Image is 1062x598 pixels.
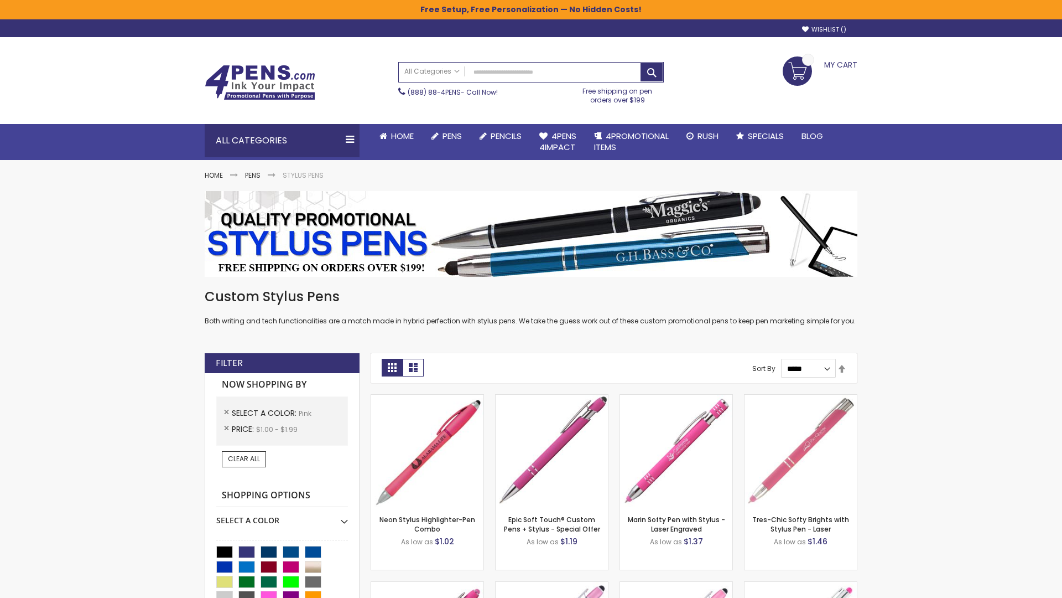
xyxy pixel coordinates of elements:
[752,364,775,373] label: Sort By
[745,394,857,404] a: Tres-Chic Softy Brights with Stylus Pen - Laser-Pink
[697,130,719,142] span: Rush
[496,395,608,507] img: 4P-MS8B-Pink
[408,87,498,97] span: - Call Now!
[423,124,471,148] a: Pens
[371,581,483,591] a: Ellipse Softy Brights with Stylus Pen - Laser-Pink
[205,288,857,306] h1: Custom Stylus Pens
[594,130,669,153] span: 4PROMOTIONAL ITEMS
[222,451,266,467] a: Clear All
[216,484,348,508] strong: Shopping Options
[216,507,348,526] div: Select A Color
[371,394,483,404] a: Neon Stylus Highlighter-Pen Combo-Pink
[245,171,261,180] a: Pens
[748,130,784,142] span: Specials
[496,394,608,404] a: 4P-MS8B-Pink
[491,130,522,142] span: Pencils
[585,124,678,160] a: 4PROMOTIONALITEMS
[571,83,664,105] div: Free shipping on pen orders over $199
[379,515,475,533] a: Neon Stylus Highlighter-Pen Combo
[628,515,725,533] a: Marin Softy Pen with Stylus - Laser Engraved
[232,424,256,435] span: Price
[496,581,608,591] a: Ellipse Stylus Pen - LaserMax-Pink
[382,359,403,377] strong: Grid
[539,130,576,153] span: 4Pens 4impact
[774,537,806,547] span: As low as
[471,124,530,148] a: Pencils
[650,537,682,547] span: As low as
[205,171,223,180] a: Home
[283,171,324,180] strong: Stylus Pens
[620,394,732,404] a: Marin Softy Pen with Stylus - Laser Engraved-Pink
[504,515,600,533] a: Epic Soft Touch® Custom Pens + Stylus - Special Offer
[442,130,462,142] span: Pens
[216,373,348,396] strong: Now Shopping by
[727,124,793,148] a: Specials
[205,124,360,157] div: All Categories
[745,581,857,591] a: Tres-Chic Softy with Stylus Top Pen - ColorJet-Pink
[745,395,857,507] img: Tres-Chic Softy Brights with Stylus Pen - Laser-Pink
[620,581,732,591] a: Ellipse Stylus Pen - ColorJet-Pink
[793,124,832,148] a: Blog
[435,536,454,547] span: $1.02
[404,67,460,76] span: All Categories
[216,357,243,369] strong: Filter
[205,191,857,277] img: Stylus Pens
[228,454,260,463] span: Clear All
[801,130,823,142] span: Blog
[399,63,465,81] a: All Categories
[232,408,299,419] span: Select A Color
[299,409,311,418] span: Pink
[408,87,461,97] a: (888) 88-4PENS
[752,515,849,533] a: Tres-Chic Softy Brights with Stylus Pen - Laser
[808,536,827,547] span: $1.46
[560,536,577,547] span: $1.19
[530,124,585,160] a: 4Pens4impact
[371,124,423,148] a: Home
[256,425,298,434] span: $1.00 - $1.99
[620,395,732,507] img: Marin Softy Pen with Stylus - Laser Engraved-Pink
[802,25,846,34] a: Wishlist
[205,65,315,100] img: 4Pens Custom Pens and Promotional Products
[371,395,483,507] img: Neon Stylus Highlighter-Pen Combo-Pink
[401,537,433,547] span: As low as
[391,130,414,142] span: Home
[678,124,727,148] a: Rush
[205,288,857,326] div: Both writing and tech functionalities are a match made in hybrid perfection with stylus pens. We ...
[684,536,703,547] span: $1.37
[527,537,559,547] span: As low as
